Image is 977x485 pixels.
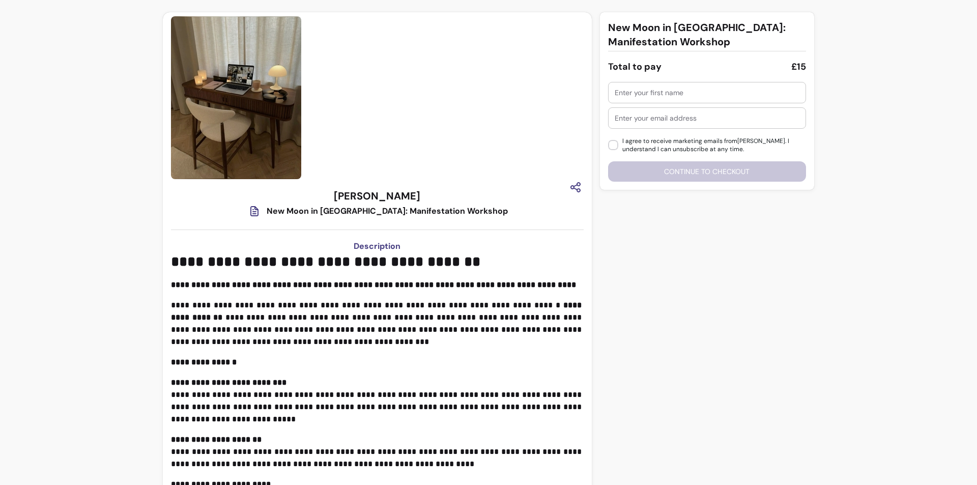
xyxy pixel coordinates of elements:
h3: Description [171,240,584,252]
input: Enter your first name [615,88,799,98]
input: Enter your email address [615,113,799,123]
div: New Moon in [GEOGRAPHIC_DATA]: Manifestation Workshop [267,205,508,217]
h3: [PERSON_NAME] [334,189,420,203]
div: Total to pay [608,60,662,74]
img: https://d3pz9znudhj10h.cloudfront.net/31bada1d-9937-4312-8d4d-8a5cf8ef49b3 [171,16,301,179]
h3: New Moon in [GEOGRAPHIC_DATA]: Manifestation Workshop [608,20,806,49]
div: £15 [791,60,806,74]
